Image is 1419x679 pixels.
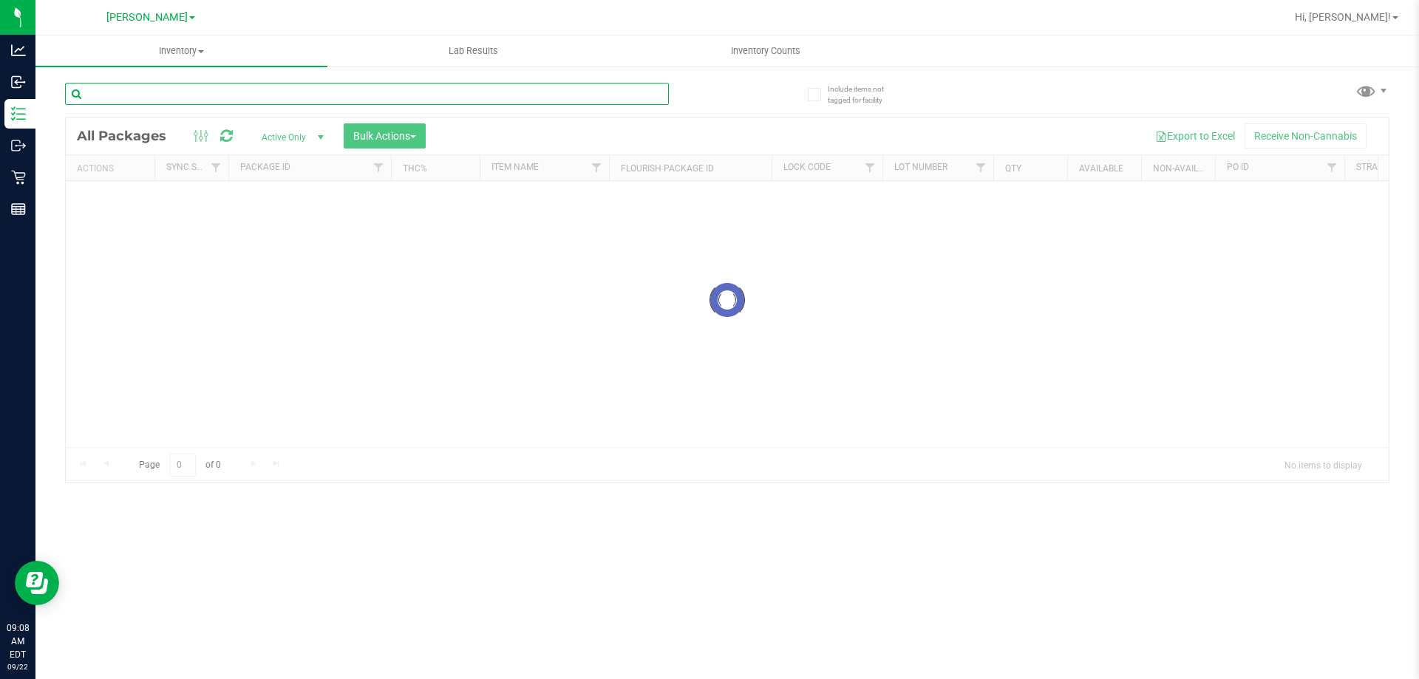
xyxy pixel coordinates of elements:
[1295,11,1391,23] span: Hi, [PERSON_NAME]!
[7,661,29,672] p: 09/22
[11,202,26,216] inline-svg: Reports
[327,35,619,66] a: Lab Results
[11,138,26,153] inline-svg: Outbound
[7,621,29,661] p: 09:08 AM EDT
[619,35,911,66] a: Inventory Counts
[11,75,26,89] inline-svg: Inbound
[11,106,26,121] inline-svg: Inventory
[11,43,26,58] inline-svg: Analytics
[106,11,188,24] span: [PERSON_NAME]
[429,44,518,58] span: Lab Results
[35,35,327,66] a: Inventory
[828,83,902,106] span: Include items not tagged for facility
[711,44,820,58] span: Inventory Counts
[11,170,26,185] inline-svg: Retail
[65,83,669,105] input: Search Package ID, Item Name, SKU, Lot or Part Number...
[35,44,327,58] span: Inventory
[15,561,59,605] iframe: Resource center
